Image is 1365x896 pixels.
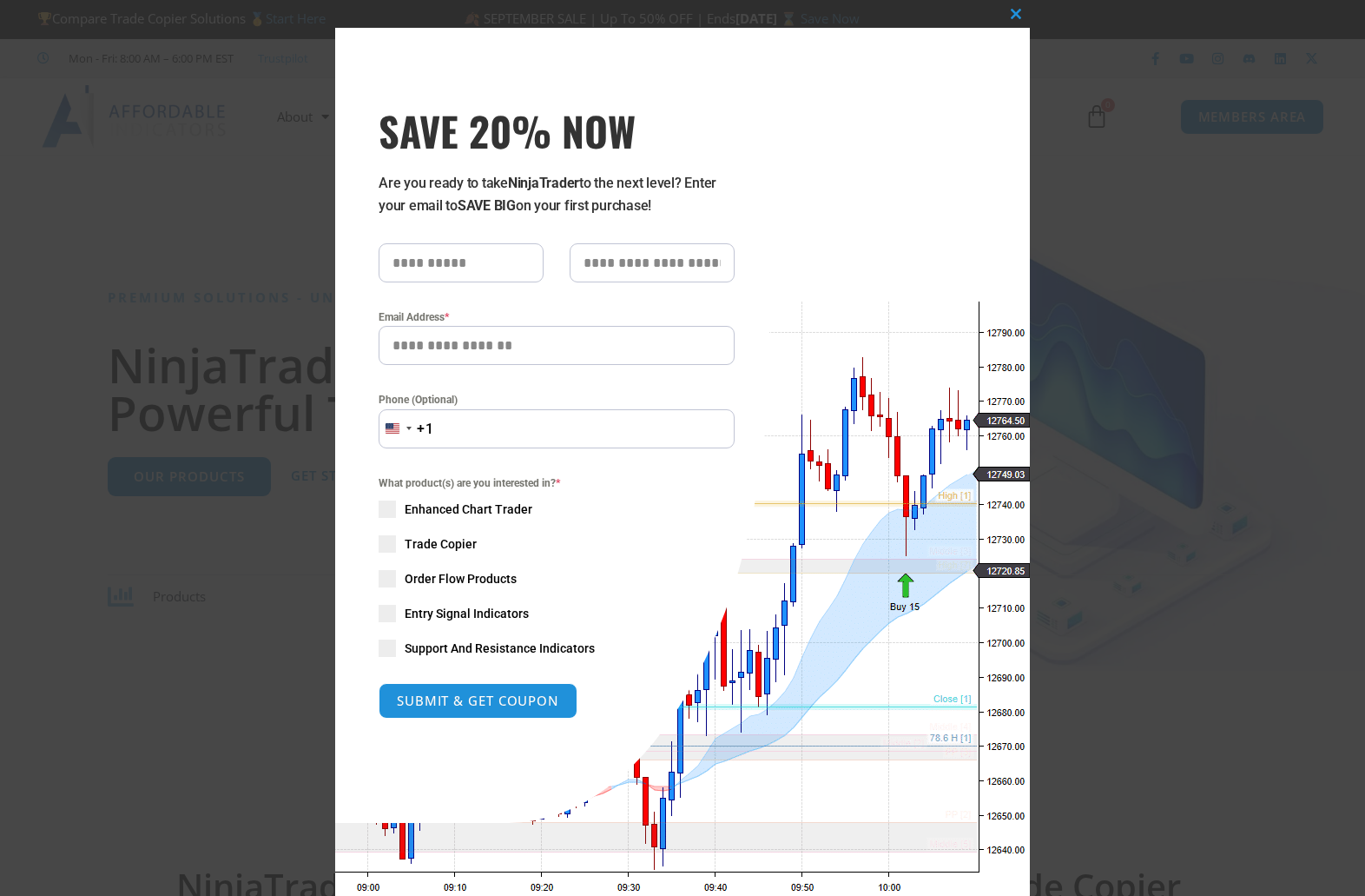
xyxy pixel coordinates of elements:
[379,640,735,657] label: Support And Resistance Indicators
[379,605,735,622] label: Entry Signal Indicators
[379,309,735,326] label: Email Address
[508,175,579,191] strong: NinjaTrader
[405,570,517,587] span: Order Flow Products
[379,409,434,448] button: Selected country
[379,391,735,408] label: Phone (Optional)
[405,605,529,622] span: Entry Signal Indicators
[379,683,577,719] button: SUBMIT & GET COUPON
[405,501,532,518] span: Enhanced Chart Trader
[379,475,735,492] span: What product(s) are you interested in?
[405,640,595,657] span: Support And Resistance Indicators
[379,106,735,155] h3: SAVE 20% NOW
[379,501,735,518] label: Enhanced Chart Trader
[458,197,516,214] strong: SAVE BIG
[405,535,477,553] span: Trade Copier
[379,535,735,553] label: Trade Copier
[379,570,735,587] label: Order Flow Products
[417,418,434,441] div: +1
[379,172,735,217] p: Are you ready to take to the next level? Enter your email to on your first purchase!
